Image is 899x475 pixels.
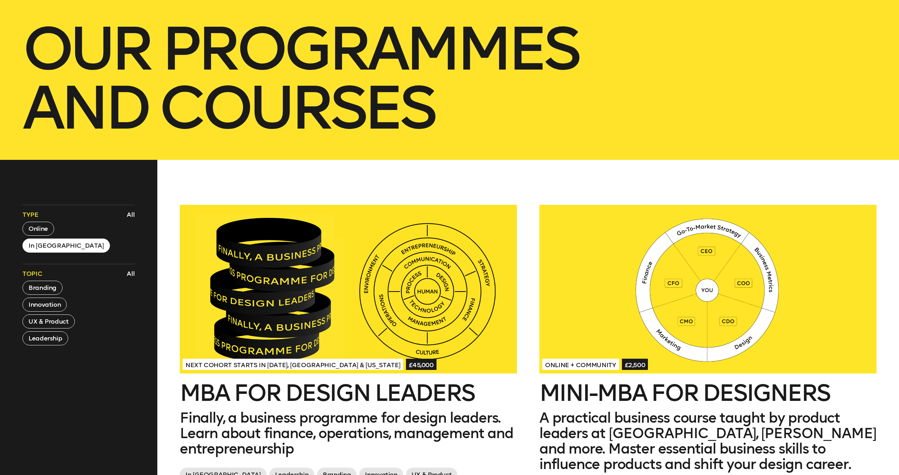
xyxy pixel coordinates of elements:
[539,382,877,404] h2: Mini-MBA for Designers
[22,222,54,236] button: Online
[22,298,67,312] button: Innovation
[22,269,42,278] span: Topic
[406,359,437,370] span: £45,000
[22,281,63,295] button: Branding
[125,209,137,221] button: All
[183,359,403,370] span: Next Cohort Starts in [DATE], [GEOGRAPHIC_DATA] & [US_STATE]
[539,410,877,472] p: A practical business course taught by product leaders at [GEOGRAPHIC_DATA], [PERSON_NAME] and mor...
[22,210,39,219] span: Type
[125,268,137,280] button: All
[22,19,877,137] h1: our Programmes and courses
[22,331,68,345] button: Leadership
[542,359,619,370] span: Online + Community
[180,382,517,404] h2: MBA for Design Leaders
[622,359,648,370] span: £2,500
[22,314,75,328] button: UX & Product
[22,239,110,253] button: In [GEOGRAPHIC_DATA]
[180,410,517,456] p: Finally, a business programme for design leaders. Learn about finance, operations, management and...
